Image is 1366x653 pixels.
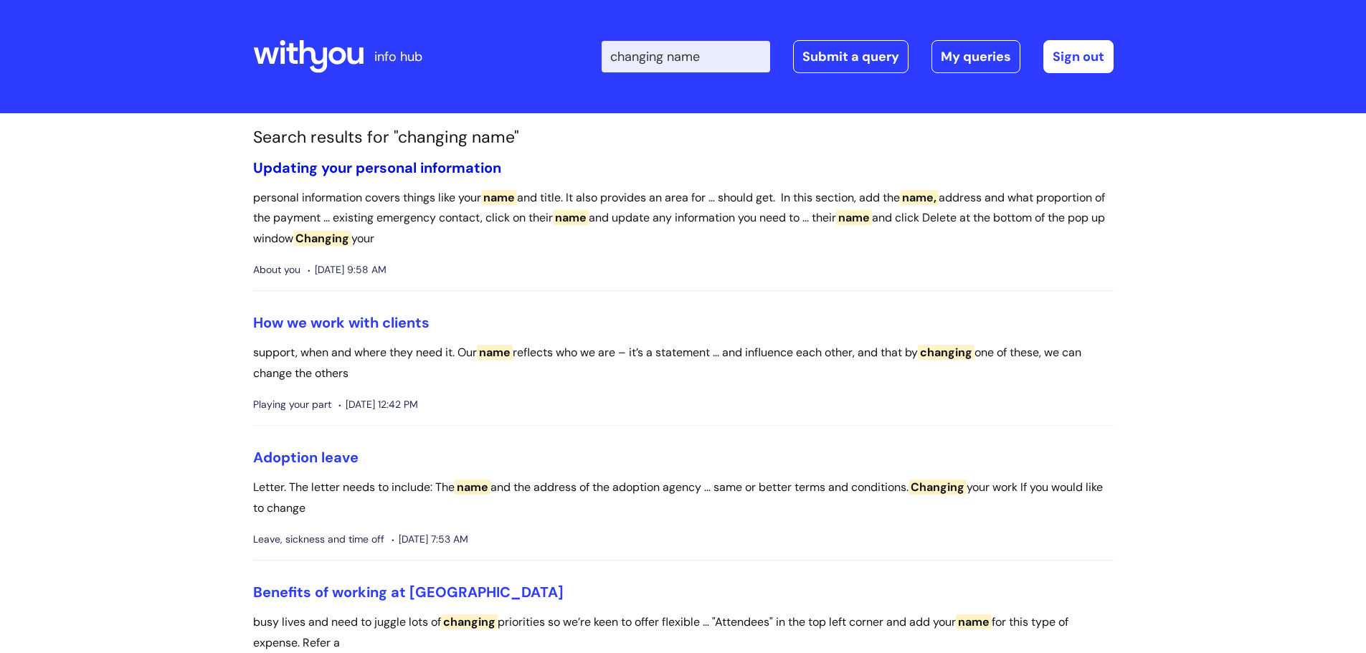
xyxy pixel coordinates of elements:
[900,190,939,205] span: name,
[253,128,1114,148] h1: Search results for "changing name"
[253,396,331,414] span: Playing your part
[253,343,1114,384] p: support, when and where they need it. Our reflects who we are – it’s a statement ... and influenc...
[931,40,1020,73] a: My queries
[455,480,490,495] span: name
[253,188,1114,249] p: personal information covers things like your and title. It also provides an area for ... should g...
[392,530,468,548] span: [DATE] 7:53 AM
[338,396,418,414] span: [DATE] 12:42 PM
[253,448,359,467] a: Adoption leave
[602,40,1114,73] div: | -
[441,614,498,629] span: changing
[481,190,517,205] span: name
[918,345,974,360] span: changing
[1043,40,1114,73] a: Sign out
[909,480,967,495] span: Changing
[308,261,386,279] span: [DATE] 9:58 AM
[253,530,384,548] span: Leave, sickness and time off
[253,158,501,177] a: Updating your personal information
[836,210,872,225] span: name
[374,45,422,68] p: info hub
[553,210,589,225] span: name
[253,261,300,279] span: About you
[293,231,351,246] span: Changing
[477,345,513,360] span: name
[253,477,1114,519] p: Letter. The letter needs to include: The and the address of the adoption agency ... same or bette...
[253,313,430,332] a: How we work with clients
[793,40,909,73] a: Submit a query
[602,41,770,72] input: Search
[956,614,992,629] span: name
[253,583,564,601] a: Benefits of working at [GEOGRAPHIC_DATA]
